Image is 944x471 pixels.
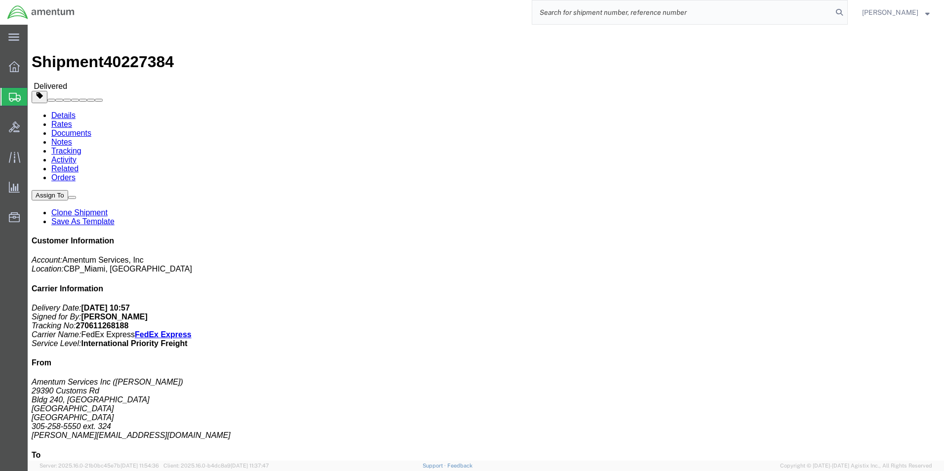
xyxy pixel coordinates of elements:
iframe: FS Legacy Container [28,25,944,461]
button: [PERSON_NAME] [862,6,930,18]
img: logo [7,5,75,20]
span: Client: 2025.16.0-b4dc8a9 [163,463,269,469]
a: Support [423,463,447,469]
span: Server: 2025.16.0-21b0bc45e7b [39,463,159,469]
span: [DATE] 11:37:47 [231,463,269,469]
span: [DATE] 11:54:36 [120,463,159,469]
span: Nancy Valdes [862,7,918,18]
span: Copyright © [DATE]-[DATE] Agistix Inc., All Rights Reserved [780,462,932,470]
input: Search for shipment number, reference number [532,0,832,24]
a: Feedback [447,463,472,469]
